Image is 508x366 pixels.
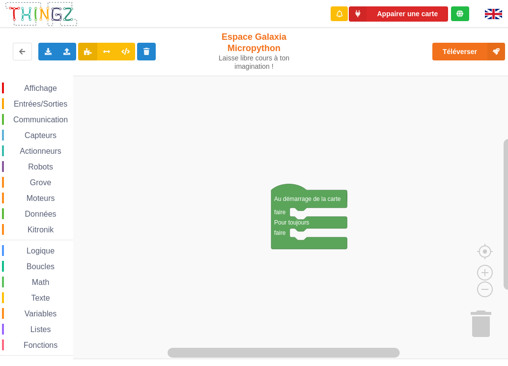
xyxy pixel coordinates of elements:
span: Variables [23,310,58,318]
text: faire [274,209,286,216]
span: Fonctions [22,341,59,349]
span: Communication [12,115,69,124]
span: Listes [29,325,53,334]
span: Logique [25,247,56,255]
img: gb.png [485,9,502,19]
span: Texte [29,294,51,302]
div: Espace Galaxia Micropython [213,31,296,71]
span: Moteurs [25,194,56,202]
span: Math [30,278,51,286]
text: faire [274,229,286,236]
text: Au démarrage de la carte [274,196,341,202]
span: Données [24,210,58,218]
span: Entrées/Sorties [12,100,69,108]
button: Appairer une carte [349,6,448,22]
span: Affichage [23,84,58,92]
button: Téléverser [432,43,505,60]
span: Actionneurs [18,147,63,155]
div: Laisse libre cours à ton imagination ! [213,54,296,71]
span: Grove [28,178,53,187]
img: thingz_logo.png [4,1,78,27]
span: Boucles [25,262,56,271]
span: Capteurs [23,131,58,140]
span: Kitronik [26,225,55,234]
div: Tu es connecté au serveur de création de Thingz [451,6,469,21]
text: Pour toujours [274,219,309,226]
span: Robots [27,163,55,171]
